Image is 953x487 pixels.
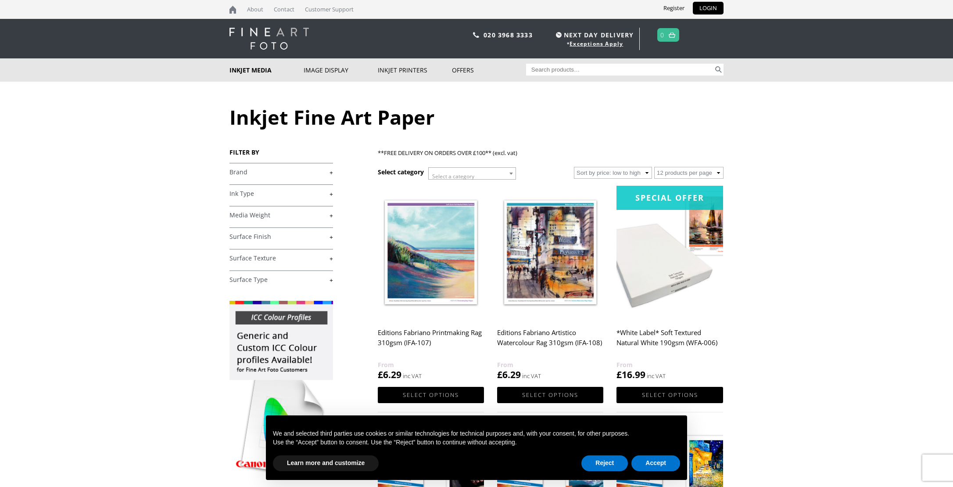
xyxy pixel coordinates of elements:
[497,186,603,381] a: Editions Fabriano Artistico Watercolour Rag 310gsm (IFA-108) £6.29
[556,32,562,38] img: time.svg
[669,32,675,38] img: basket.svg
[229,163,333,180] h4: Brand
[229,254,333,263] a: +
[616,368,622,381] span: £
[273,429,680,438] p: We and selected third parties use cookies or similar technologies for technical purposes and, wit...
[574,167,652,179] select: Shop order
[229,233,333,241] a: +
[229,104,724,130] h1: Inkjet Fine Art Paper
[378,58,452,82] a: Inkjet Printers
[378,387,484,403] a: Select options for “Editions Fabriano Printmaking Rag 310gsm (IFA-107)”
[259,408,694,487] div: Notice
[378,186,484,319] img: Editions Fabriano Printmaking Rag 310gsm (IFA-107)
[497,387,603,403] a: Select options for “Editions Fabriano Artistico Watercolour Rag 310gsm (IFA-108)”
[378,368,401,381] bdi: 6.29
[229,190,333,198] a: +
[616,186,723,381] a: Special Offer*White Label* Soft Textured Natural White 190gsm (WFA-006) £16.99
[229,249,333,267] h4: Surface Texture
[378,325,484,360] h2: Editions Fabriano Printmaking Rag 310gsm (IFA-107)
[484,31,533,39] a: 020 3968 3333
[378,186,484,381] a: Editions Fabriano Printmaking Rag 310gsm (IFA-107) £6.29
[497,186,603,319] img: Editions Fabriano Artistico Watercolour Rag 310gsm (IFA-108)
[693,2,724,14] a: LOGIN
[497,368,502,381] span: £
[229,227,333,245] h4: Surface Finish
[229,184,333,202] h4: Ink Type
[378,168,424,176] h3: Select category
[229,58,304,82] a: Inkjet Media
[304,58,378,82] a: Image Display
[616,368,645,381] bdi: 16.99
[657,2,691,14] a: Register
[616,186,723,319] img: *White Label* Soft Textured Natural White 190gsm (WFA-006)
[713,64,724,76] button: Search
[497,325,603,360] h2: Editions Fabriano Artistico Watercolour Rag 310gsm (IFA-108)
[452,58,526,82] a: Offers
[570,40,623,47] a: Exceptions Apply
[660,29,664,41] a: 0
[229,148,333,156] h3: FILTER BY
[229,276,333,284] a: +
[273,438,680,447] p: Use the “Accept” button to consent. Use the “Reject” button to continue without accepting.
[229,271,333,288] h4: Surface Type
[229,301,333,473] img: promo
[616,325,723,360] h2: *White Label* Soft Textured Natural White 190gsm (WFA-006)
[631,455,680,471] button: Accept
[378,148,724,158] p: **FREE DELIVERY ON ORDERS OVER £100** (excl. vat)
[229,206,333,224] h4: Media Weight
[497,368,521,381] bdi: 6.29
[526,64,714,76] input: Search products…
[616,387,723,403] a: Select options for “*White Label* Soft Textured Natural White 190gsm (WFA-006)”
[229,168,333,177] a: +
[616,186,723,210] div: Special Offer
[229,28,309,50] img: logo-white.svg
[473,32,479,38] img: phone.svg
[581,455,628,471] button: Reject
[378,368,383,381] span: £
[554,30,634,40] span: NEXT DAY DELIVERY
[229,211,333,220] a: +
[273,455,379,471] button: Learn more and customize
[432,173,474,180] span: Select a category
